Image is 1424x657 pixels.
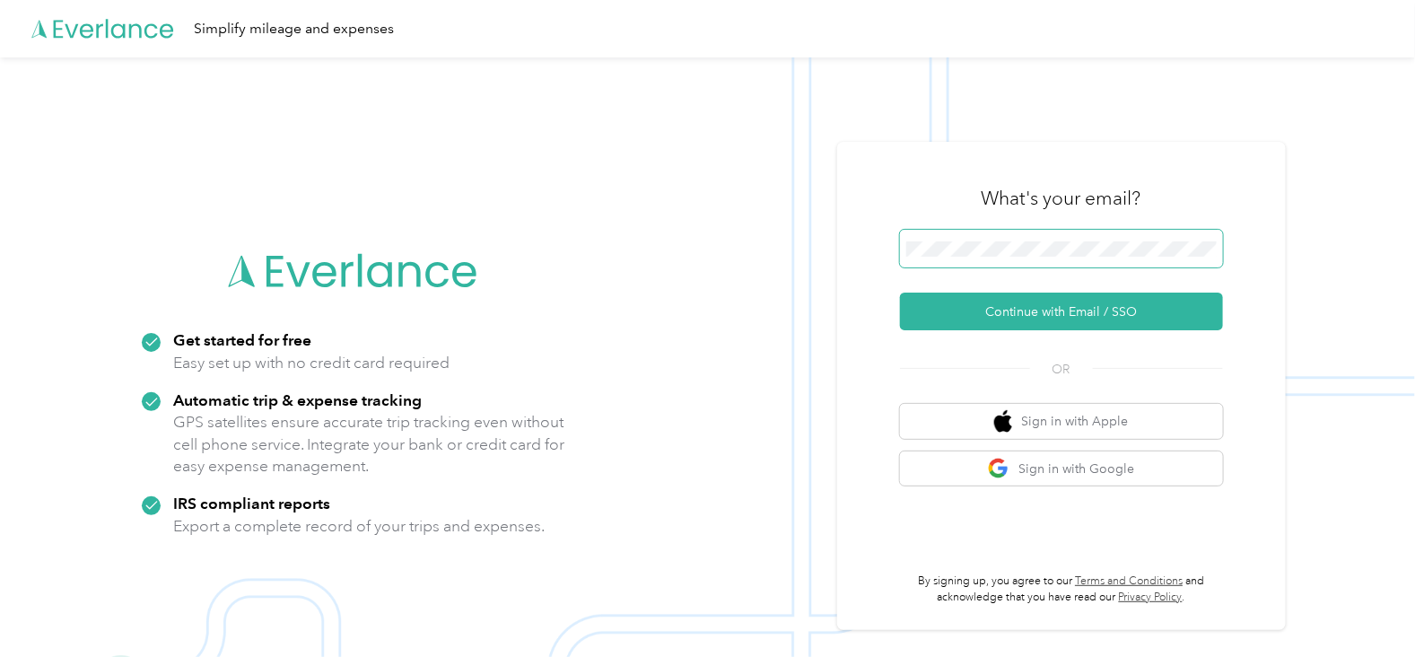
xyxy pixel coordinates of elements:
[173,390,422,409] strong: Automatic trip & expense tracking
[982,186,1141,211] h3: What's your email?
[1030,360,1093,379] span: OR
[173,494,330,512] strong: IRS compliant reports
[994,410,1012,433] img: apple logo
[900,404,1223,439] button: apple logoSign in with Apple
[900,574,1223,605] p: By signing up, you agree to our and acknowledge that you have read our .
[1119,591,1183,604] a: Privacy Policy
[1075,574,1183,588] a: Terms and Conditions
[900,451,1223,486] button: google logoSign in with Google
[173,411,565,477] p: GPS satellites ensure accurate trip tracking even without cell phone service. Integrate your bank...
[173,330,311,349] strong: Get started for free
[988,458,1010,480] img: google logo
[900,293,1223,330] button: Continue with Email / SSO
[194,18,394,40] div: Simplify mileage and expenses
[173,515,545,538] p: Export a complete record of your trips and expenses.
[173,352,450,374] p: Easy set up with no credit card required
